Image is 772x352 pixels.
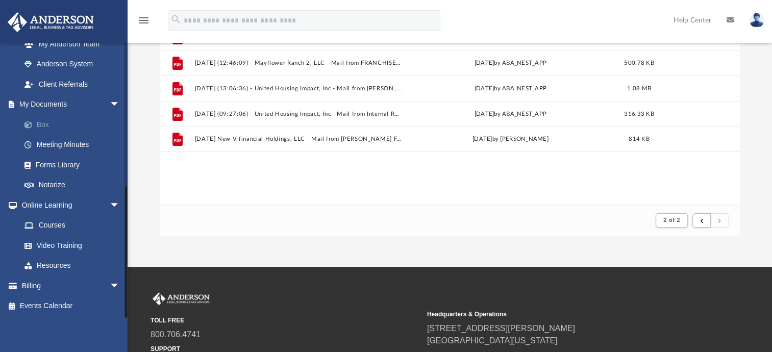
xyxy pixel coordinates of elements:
div: [DATE] by ABA_NEST_APP [407,59,614,68]
div: [DATE] by ABA_NEST_APP [407,110,614,119]
button: [DATE] New V financial Holdings, LLC - Mail from [PERSON_NAME] Fargo0001.pdf [195,136,403,142]
a: menu [138,19,150,27]
span: 316.33 KB [624,111,654,117]
a: My Anderson Team [14,34,125,54]
a: Resources [14,256,130,276]
small: TOLL FREE [151,316,420,325]
a: Anderson System [14,54,130,74]
div: [DATE] by [PERSON_NAME] [407,135,614,144]
a: Events Calendar [7,296,135,316]
a: My Documentsarrow_drop_down [7,94,135,115]
a: [GEOGRAPHIC_DATA][US_STATE] [427,336,558,345]
img: Anderson Advisors Platinum Portal [151,292,212,306]
a: Billingarrow_drop_down [7,275,135,296]
img: User Pic [749,13,764,28]
span: 814 KB [629,136,650,142]
a: Client Referrals [14,74,130,94]
a: Courses [14,215,130,236]
div: grid [160,24,740,205]
span: 1.08 MB [627,86,651,91]
i: menu [138,14,150,27]
a: Notarize [14,175,135,195]
a: Online Learningarrow_drop_down [7,195,130,215]
a: [STREET_ADDRESS][PERSON_NAME] [427,324,575,333]
a: Box [14,114,135,135]
img: Anderson Advisors Platinum Portal [5,12,97,32]
span: arrow_drop_down [110,195,130,216]
span: arrow_drop_down [110,94,130,115]
i: search [170,14,182,25]
button: [DATE] (13:06:36) - United Housing Impact, Inc - Mail from [PERSON_NAME].pdf [195,85,403,92]
small: Headquarters & Operations [427,310,696,319]
button: [DATE] (09:27:06) - United Housing Impact, Inc - Mail from Internal Revenue Service.pdf [195,111,403,117]
div: [DATE] by ABA_NEST_APP [407,84,614,93]
a: Meeting Minutes [14,135,135,155]
a: Video Training [14,235,125,256]
button: 2 of 2 [656,213,688,228]
a: 800.706.4741 [151,330,201,339]
span: arrow_drop_down [110,275,130,296]
span: 500.78 KB [624,60,654,66]
a: Forms Library [14,155,130,175]
button: [DATE] (12:46:09) - Mayflower Ranch 2, LLC - Mail from FRANCHISE TAX BOARD.pdf [195,60,403,66]
span: 2 of 2 [663,217,680,223]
